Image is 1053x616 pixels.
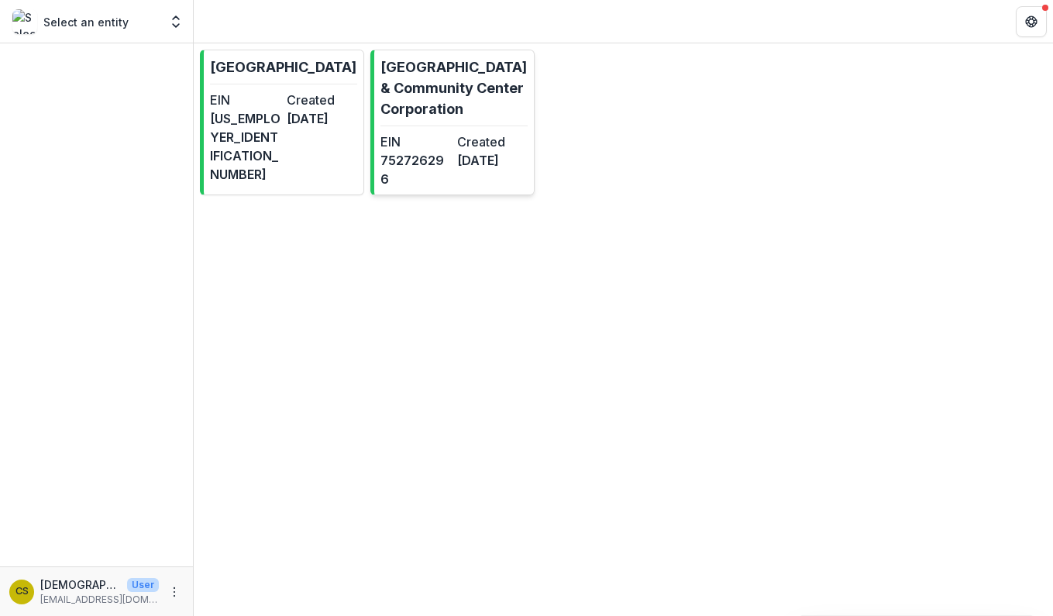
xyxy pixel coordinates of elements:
dt: EIN [380,132,451,151]
button: Get Help [1016,6,1047,37]
a: [GEOGRAPHIC_DATA] & Community Center CorporationEIN752726296Created[DATE] [370,50,535,195]
dd: 752726296 [380,151,451,188]
dt: Created [457,132,528,151]
div: Christian Staley [15,587,29,597]
p: [GEOGRAPHIC_DATA] & Community Center Corporation [380,57,528,119]
dd: [DATE] [457,151,528,170]
button: Open entity switcher [165,6,187,37]
p: [EMAIL_ADDRESS][DOMAIN_NAME] [40,593,159,607]
dd: [DATE] [287,109,357,128]
a: [GEOGRAPHIC_DATA]EIN[US_EMPLOYER_IDENTIFICATION_NUMBER]Created[DATE] [200,50,364,195]
p: [DEMOGRAPHIC_DATA][PERSON_NAME] [40,576,121,593]
p: User [127,578,159,592]
button: More [165,583,184,601]
dt: EIN [210,91,280,109]
dd: [US_EMPLOYER_IDENTIFICATION_NUMBER] [210,109,280,184]
p: [GEOGRAPHIC_DATA] [210,57,356,77]
p: Select an entity [43,14,129,30]
dt: Created [287,91,357,109]
img: Select an entity [12,9,37,34]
